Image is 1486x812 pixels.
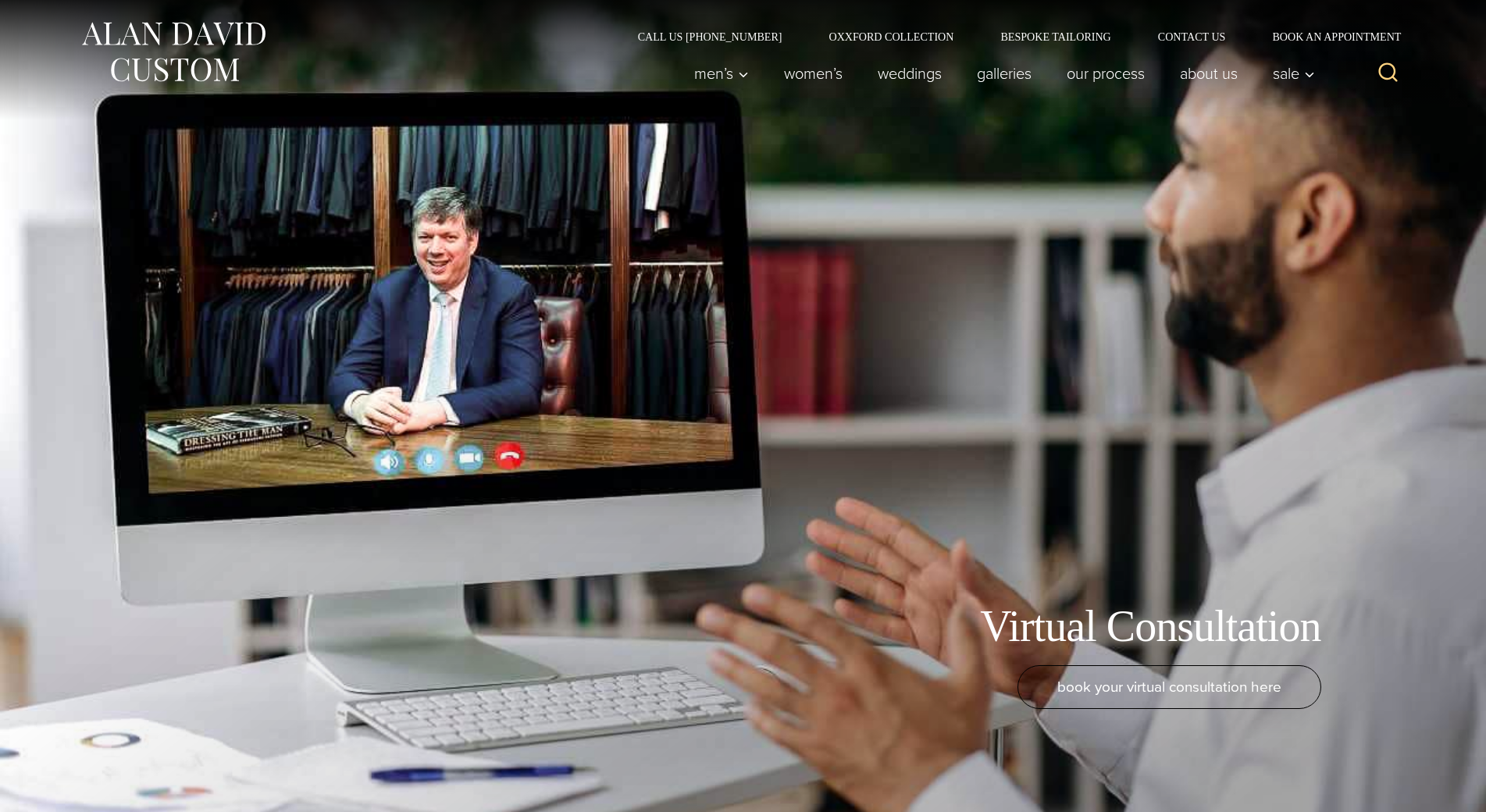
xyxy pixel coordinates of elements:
[1135,31,1249,42] a: Contact Us
[615,31,806,42] a: Call Us [PHONE_NUMBER]
[1162,58,1255,89] a: About Us
[615,31,1407,42] nav: Secondary Navigation
[1370,55,1407,92] button: View Search Form
[694,66,749,81] span: Men’s
[977,31,1134,42] a: Bespoke Tailoring
[860,58,959,89] a: weddings
[1273,66,1315,81] span: Sale
[1057,675,1281,698] span: book your virtual consultation here
[80,17,267,87] img: Alan David Custom
[676,58,1323,89] nav: Primary Navigation
[980,600,1320,653] h1: Virtual Consultation
[1049,58,1162,89] a: Our Process
[766,58,860,89] a: Women’s
[1249,31,1406,42] a: Book an Appointment
[805,31,977,42] a: Oxxford Collection
[1017,665,1321,709] a: book your virtual consultation here
[959,58,1049,89] a: Galleries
